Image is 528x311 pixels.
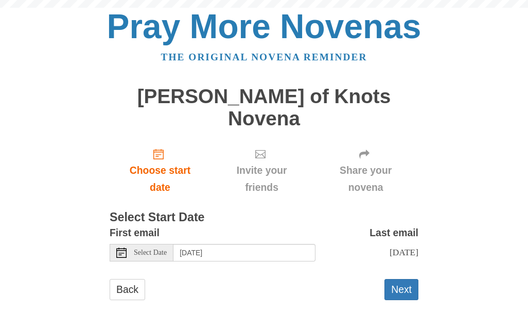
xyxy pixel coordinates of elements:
[384,279,418,300] button: Next
[323,162,408,196] span: Share your novena
[221,162,303,196] span: Invite your friends
[120,162,200,196] span: Choose start date
[110,211,418,224] h3: Select Start Date
[369,224,418,241] label: Last email
[161,52,367,62] a: The original novena reminder
[110,86,418,129] h1: [PERSON_NAME] of Knots Novena
[107,7,421,45] a: Pray More Novenas
[134,249,167,256] span: Select Date
[210,140,313,201] div: Click "Next" to confirm your start date first.
[390,247,418,257] span: [DATE]
[110,140,210,201] a: Choose start date
[110,279,145,300] a: Back
[110,224,160,241] label: First email
[313,140,418,201] div: Click "Next" to confirm your start date first.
